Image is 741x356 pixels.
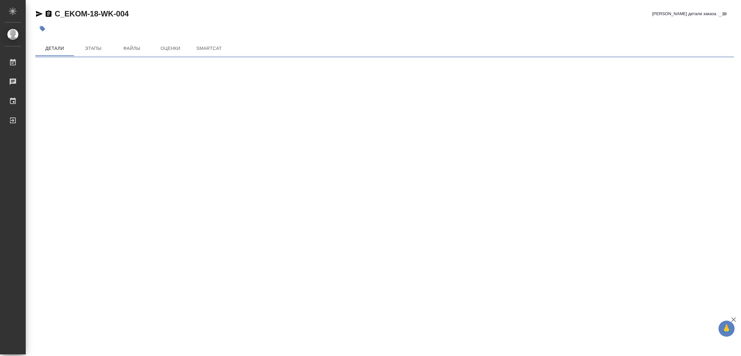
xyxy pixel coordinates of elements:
[652,11,716,17] span: [PERSON_NAME] детали заказа
[155,44,186,52] span: Оценки
[35,22,50,36] button: Добавить тэг
[78,44,109,52] span: Этапы
[721,322,732,335] span: 🙏
[35,10,43,18] button: Скопировать ссылку для ЯМессенджера
[116,44,147,52] span: Файлы
[39,44,70,52] span: Детали
[45,10,52,18] button: Скопировать ссылку
[718,321,735,337] button: 🙏
[194,44,224,52] span: SmartCat
[55,9,129,18] a: C_EKOM-18-WK-004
